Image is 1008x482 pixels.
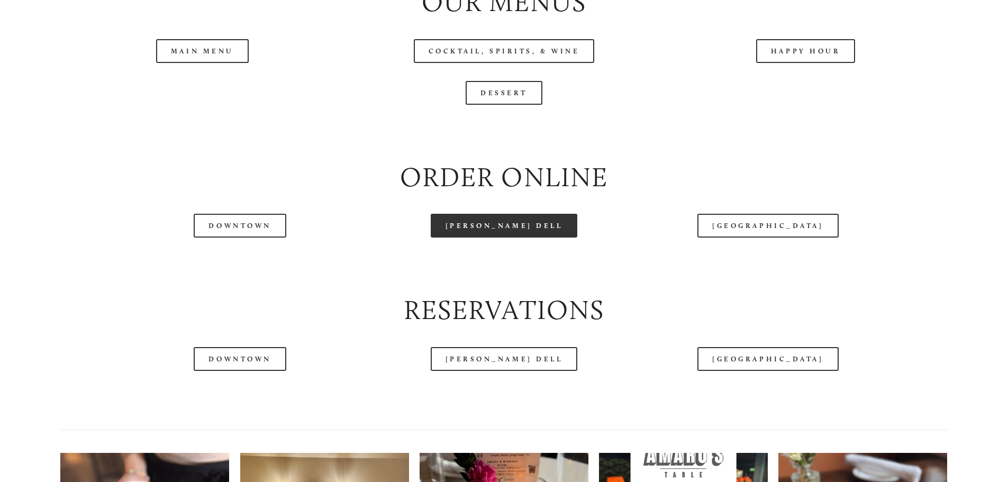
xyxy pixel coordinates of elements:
h2: Reservations [60,292,947,329]
a: [PERSON_NAME] Dell [431,347,578,371]
a: Downtown [194,214,286,238]
a: Dessert [466,81,542,105]
a: [PERSON_NAME] Dell [431,214,578,238]
h2: Order Online [60,159,947,196]
a: Downtown [194,347,286,371]
a: [GEOGRAPHIC_DATA] [697,347,838,371]
a: [GEOGRAPHIC_DATA] [697,214,838,238]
